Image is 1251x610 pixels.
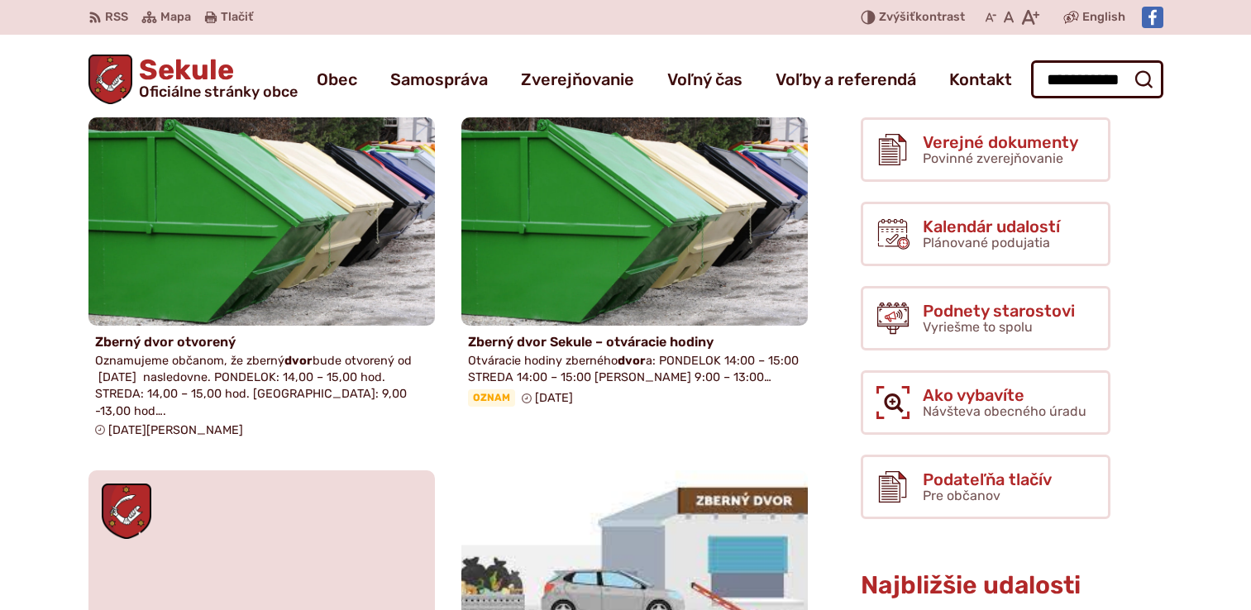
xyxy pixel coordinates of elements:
span: Plánované podujatia [923,235,1050,250]
h3: Najbližšie udalosti [861,572,1110,599]
span: [DATE] [535,391,573,405]
span: Povinné zverejňovanie [923,150,1063,166]
span: kontrast [879,11,965,25]
a: Logo Sekule, prejsť na domovskú stránku. [88,55,298,104]
span: Otváracie hodiny zberného a: PONDELOK 14:00 – 15:00 STREDA 14:00 – 15:00 [PERSON_NAME] 9:00 – 13:00… [468,354,799,384]
span: [DATE][PERSON_NAME] [108,423,243,437]
a: Obec [317,56,357,102]
h4: Zberný dvor Sekule – otváracie hodiny [468,334,801,350]
span: Vyriešme to spolu [923,319,1033,335]
img: Prejsť na domovskú stránku [88,55,133,104]
a: Voľný čas [667,56,742,102]
strong: dvor [284,354,313,368]
span: Kalendár udalostí [923,217,1060,236]
a: Zberný dvor Sekule – otváracie hodiny Otváracie hodiny zbernéhodvora: PONDELOK 14:00 – 15:00 STRE... [461,117,808,413]
a: Verejné dokumenty Povinné zverejňovanie [861,117,1110,182]
h4: Zberný dvor otvorený [95,334,428,350]
span: Verejné dokumenty [923,133,1078,151]
span: Sekule [132,56,298,99]
span: Ako vybavíte [923,386,1086,404]
a: Kontakt [949,56,1012,102]
span: Oznamujeme občanom, že zberný bude otvorený od [DATE] nasledovne. PONDELOK: 14,00 – 15,00 hod. ST... [95,354,412,417]
span: Mapa [160,7,191,27]
a: Zberný dvor otvorený Oznamujeme občanom, že zbernýdvorbude otvorený od [DATE] nasledovne. PONDELO... [88,117,435,444]
span: Pre občanov [923,488,1000,503]
a: Voľby a referendá [776,56,916,102]
span: Podateľňa tlačív [923,470,1052,488]
span: RSS [105,7,128,27]
span: Tlačiť [221,11,253,25]
img: Prejsť na Facebook stránku [1142,7,1163,28]
span: Zvýšiť [879,10,915,24]
a: Podateľňa tlačív Pre občanov [861,455,1110,519]
a: English [1079,7,1129,27]
a: Kalendár udalostí Plánované podujatia [861,202,1110,266]
span: Oficiálne stránky obce [139,84,298,99]
a: Samospráva [390,56,488,102]
span: English [1082,7,1125,27]
span: Podnety starostovi [923,302,1075,320]
span: Návšteva obecného úradu [923,403,1086,419]
span: Oznam [468,389,515,406]
a: Ako vybavíte Návšteva obecného úradu [861,370,1110,435]
a: Zverejňovanie [521,56,634,102]
strong: dvor [618,354,646,368]
a: Podnety starostovi Vyriešme to spolu [861,286,1110,350]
